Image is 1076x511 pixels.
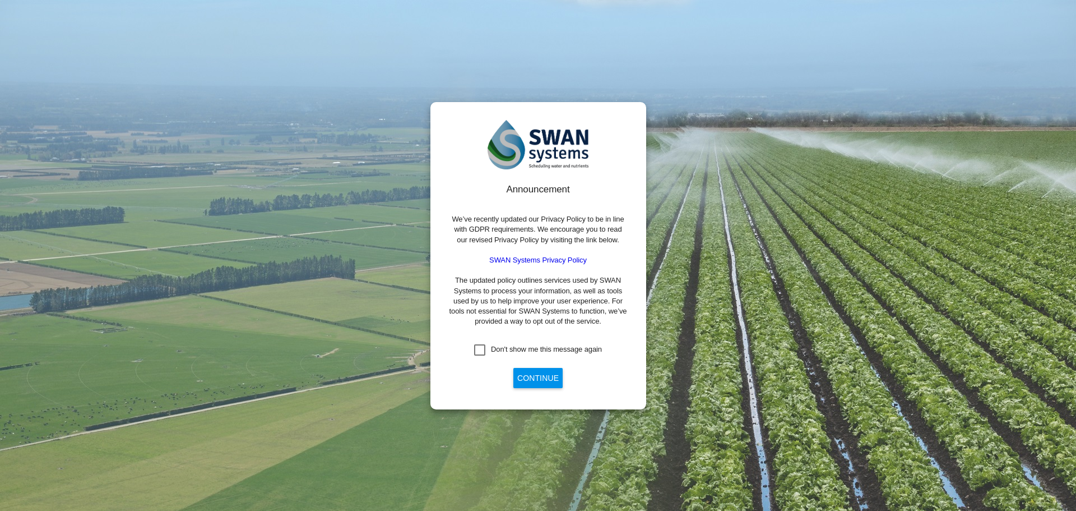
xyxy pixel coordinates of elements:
md-checkbox: Don't show me this message again [474,344,602,356]
a: SWAN Systems Privacy Policy [489,256,587,264]
img: SWAN-Landscape-Logo-Colour.png [488,120,588,170]
div: Announcement [448,183,628,196]
button: Continue [513,368,563,388]
span: We’ve recently updated our Privacy Policy to be in line with GDPR requirements. We encourage you ... [452,215,624,243]
span: The updated policy outlines services used by SWAN Systems to process your information, as well as... [449,276,627,325]
div: Don't show me this message again [491,344,602,355]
